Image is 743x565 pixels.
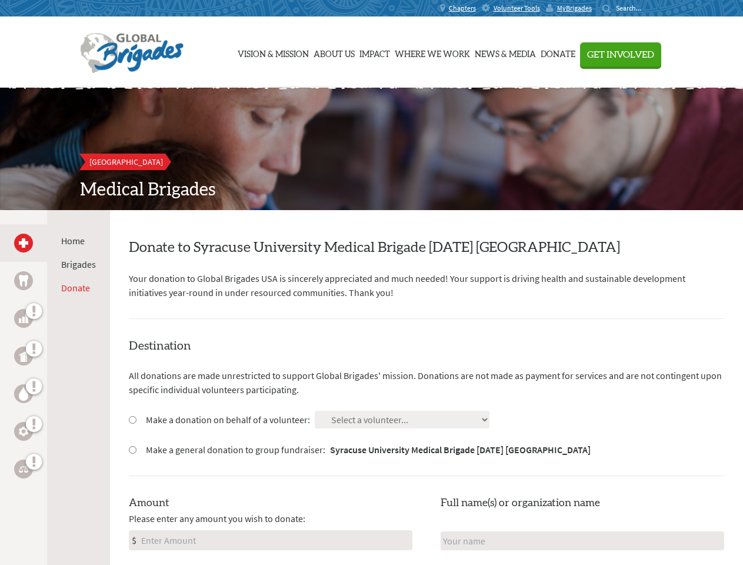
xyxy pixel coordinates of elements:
img: Dental [19,275,28,286]
div: $ [129,531,139,550]
a: Water [14,384,33,403]
span: Volunteer Tools [494,4,540,13]
img: Engineering [19,427,28,436]
a: Medical [14,234,33,252]
span: MyBrigades [557,4,592,13]
a: About Us [314,23,355,82]
h4: Destination [129,338,724,354]
li: Brigades [61,257,96,271]
a: Home [61,235,85,247]
span: Please enter any amount you wish to donate: [129,511,305,526]
img: Legal Empowerment [19,466,28,473]
a: [GEOGRAPHIC_DATA] [80,154,172,170]
a: Brigades [61,258,96,270]
a: Impact [359,23,390,82]
label: Make a general donation to group fundraiser: [146,443,591,457]
a: Business [14,309,33,328]
img: Public Health [19,350,28,362]
button: Get Involved [580,42,661,67]
a: Donate [541,23,575,82]
p: Your donation to Global Brigades USA is sincerely appreciated and much needed! Your support is dr... [129,271,724,300]
a: Donate [61,282,90,294]
a: News & Media [475,23,536,82]
h2: Donate to Syracuse University Medical Brigade [DATE] [GEOGRAPHIC_DATA] [129,238,724,257]
a: Where We Work [395,23,470,82]
img: Global Brigades Logo [80,33,184,74]
li: Donate [61,281,96,295]
li: Home [61,234,96,248]
span: [GEOGRAPHIC_DATA] [89,157,163,167]
input: Enter Amount [139,531,412,550]
img: Business [19,314,28,323]
label: Amount [129,495,169,511]
p: All donations are made unrestricted to support Global Brigades' mission. Donations are not made a... [129,368,724,397]
input: Search... [616,4,649,12]
a: Public Health [14,347,33,365]
a: Dental [14,271,33,290]
span: Get Involved [587,50,654,59]
a: Engineering [14,422,33,441]
img: Water [19,387,28,400]
strong: Syracuse University Medical Brigade [DATE] [GEOGRAPHIC_DATA] [330,444,591,456]
a: Legal Empowerment [14,460,33,478]
h2: Medical Brigades [80,180,664,201]
a: Vision & Mission [238,23,309,82]
span: Chapters [449,4,476,13]
img: Medical [19,238,28,248]
label: Full name(s) or organization name [441,495,600,511]
label: Make a donation on behalf of a volunteer: [146,413,310,427]
input: Your name [441,531,724,550]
